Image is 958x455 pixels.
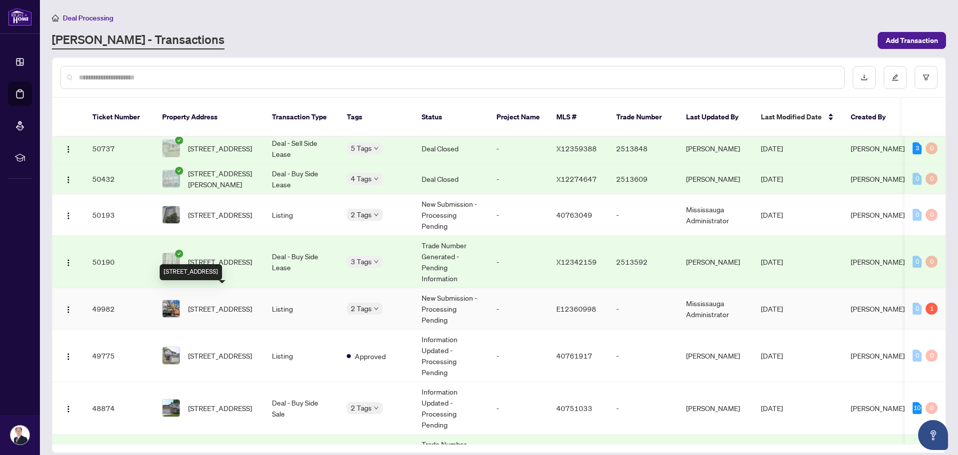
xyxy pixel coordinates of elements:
td: 2513592 [608,236,678,288]
div: 0 [926,402,938,414]
button: Logo [60,171,76,187]
td: - [608,194,678,236]
td: Listing [264,288,339,330]
span: 5 Tags [351,142,372,154]
button: filter [915,66,938,89]
span: [STREET_ADDRESS] [188,303,252,314]
img: Logo [64,145,72,153]
span: Approved [355,351,386,362]
button: Logo [60,254,76,270]
img: Logo [64,176,72,184]
td: Information Updated - Processing Pending [414,330,488,382]
span: E12360998 [556,304,596,313]
span: [PERSON_NAME] [851,144,905,153]
img: Profile Icon [10,426,29,445]
span: [PERSON_NAME] [851,257,905,266]
div: 0 [926,142,938,154]
td: 2513848 [608,133,678,164]
div: 1 [926,303,938,315]
th: Ticket Number [84,98,154,137]
td: - [488,164,548,194]
td: - [488,236,548,288]
div: 0 [926,350,938,362]
a: [PERSON_NAME] - Transactions [52,31,225,49]
td: [PERSON_NAME] [678,164,753,194]
img: thumbnail-img [163,140,180,157]
div: 0 [913,209,922,221]
span: 2 Tags [351,402,372,414]
span: [DATE] [761,304,783,313]
span: [DATE] [761,174,783,183]
td: [PERSON_NAME] [678,133,753,164]
span: [STREET_ADDRESS] [188,209,252,220]
td: Deal - Sell Side Lease [264,133,339,164]
div: 0 [926,256,938,268]
td: Deal Closed [414,133,488,164]
div: 10 [913,402,922,414]
td: [PERSON_NAME] [678,236,753,288]
div: 3 [913,142,922,154]
img: thumbnail-img [163,206,180,223]
td: 49775 [84,330,154,382]
span: edit [892,74,899,81]
span: [DATE] [761,257,783,266]
td: New Submission - Processing Pending [414,288,488,330]
button: download [853,66,876,89]
button: Logo [60,301,76,317]
td: - [488,330,548,382]
span: [DATE] [761,351,783,360]
span: X12274647 [556,174,597,183]
img: Logo [64,306,72,314]
th: Tags [339,98,414,137]
td: - [608,330,678,382]
td: Listing [264,194,339,236]
td: 49982 [84,288,154,330]
span: X12359388 [556,144,597,153]
th: Created By [843,98,903,137]
button: edit [884,66,907,89]
span: [DATE] [761,404,783,413]
span: [STREET_ADDRESS] [188,403,252,414]
button: Open asap [918,420,948,450]
img: Logo [64,259,72,267]
span: download [861,74,868,81]
span: Deal Processing [63,13,113,22]
button: Logo [60,348,76,364]
div: 0 [926,173,938,185]
span: [DATE] [761,144,783,153]
div: [STREET_ADDRESS] [160,264,222,280]
img: logo [8,7,32,26]
td: - [608,288,678,330]
span: [PERSON_NAME] [851,351,905,360]
img: thumbnail-img [163,347,180,364]
span: [STREET_ADDRESS][PERSON_NAME] [188,168,256,190]
span: 40763049 [556,210,592,219]
td: Deal - Buy Side Sale [264,382,339,435]
span: [PERSON_NAME] [851,304,905,313]
td: - [488,382,548,435]
span: 40761917 [556,351,592,360]
button: Logo [60,140,76,156]
span: [STREET_ADDRESS] [188,256,252,267]
td: Listing [264,330,339,382]
td: Mississauga Administrator [678,288,753,330]
th: Last Updated By [678,98,753,137]
td: Information Updated - Processing Pending [414,382,488,435]
th: Trade Number [608,98,678,137]
td: - [488,288,548,330]
div: 0 [913,350,922,362]
span: down [374,212,379,217]
span: check-circle [175,136,183,144]
span: Last Modified Date [761,111,822,122]
th: Property Address [154,98,264,137]
img: thumbnail-img [163,400,180,417]
td: Deal - Buy Side Lease [264,236,339,288]
td: 50193 [84,194,154,236]
span: 4 Tags [351,173,372,184]
td: - [488,133,548,164]
span: 2 Tags [351,209,372,220]
span: home [52,14,59,21]
td: 50190 [84,236,154,288]
span: check-circle [175,167,183,175]
button: Logo [60,207,76,223]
